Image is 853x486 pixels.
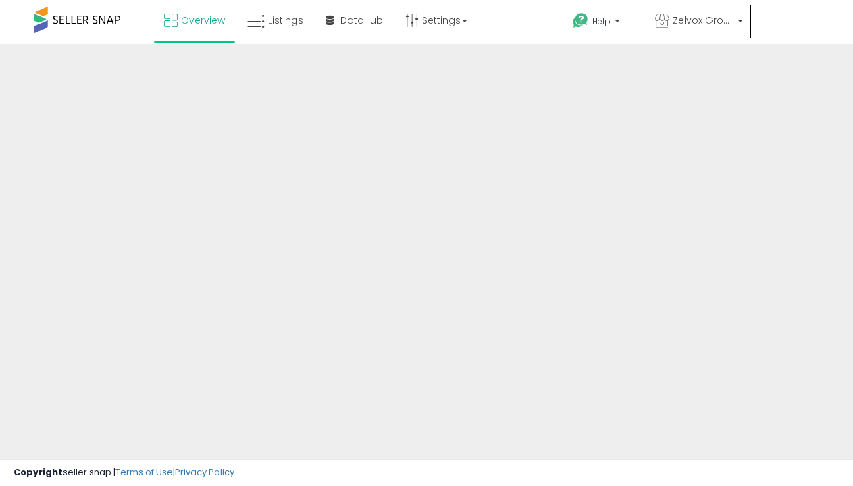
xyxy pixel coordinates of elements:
span: Help [592,16,611,27]
span: Listings [268,13,303,27]
span: Zelvox Group LLC [673,13,733,27]
a: Terms of Use [115,466,173,479]
i: Get Help [572,12,589,29]
a: Help [562,2,643,44]
strong: Copyright [14,466,63,479]
div: seller snap | | [14,466,234,479]
span: Overview [181,13,225,27]
span: DataHub [340,13,383,27]
a: Privacy Policy [175,466,234,479]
